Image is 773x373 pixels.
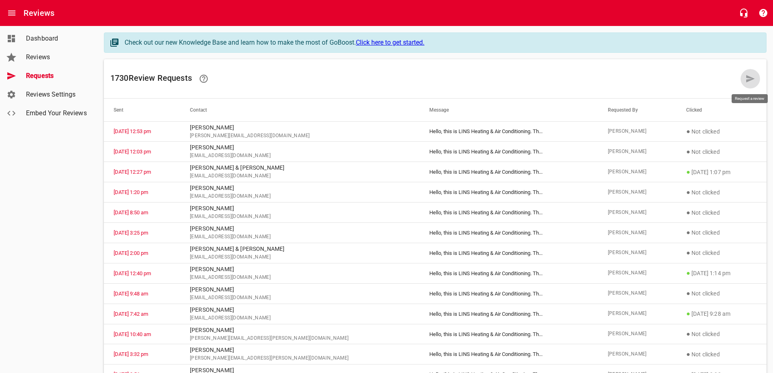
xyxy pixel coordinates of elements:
[24,6,54,19] h6: Reviews
[190,233,410,241] span: [EMAIL_ADDRESS][DOMAIN_NAME]
[190,143,410,152] p: [PERSON_NAME]
[676,99,767,121] th: Clicked
[686,127,757,136] p: Not clicked
[686,329,757,339] p: Not clicked
[114,351,148,357] a: [DATE] 3:32 pm
[608,168,667,176] span: [PERSON_NAME]
[686,289,690,297] span: ●
[114,250,148,256] a: [DATE] 2:00 pm
[686,229,690,236] span: ●
[608,127,667,136] span: [PERSON_NAME]
[190,253,410,261] span: [EMAIL_ADDRESS][DOMAIN_NAME]
[2,3,22,23] button: Open drawer
[190,326,410,334] p: [PERSON_NAME]
[420,223,598,243] td: Hello, this is LINS Heating & Air Conditioning. Th ...
[686,268,757,278] p: [DATE] 1:14 pm
[190,204,410,213] p: [PERSON_NAME]
[190,346,410,354] p: [PERSON_NAME]
[190,306,410,314] p: [PERSON_NAME]
[608,188,667,196] span: [PERSON_NAME]
[104,99,180,121] th: Sent
[190,285,410,294] p: [PERSON_NAME]
[190,123,410,132] p: [PERSON_NAME]
[420,283,598,304] td: Hello, this is LINS Heating & Air Conditioning. Th ...
[114,311,148,317] a: [DATE] 7:42 am
[608,229,667,237] span: [PERSON_NAME]
[686,209,690,216] span: ●
[26,52,88,62] span: Reviews
[686,188,757,197] p: Not clicked
[420,142,598,162] td: Hello, this is LINS Heating & Air Conditioning. Th ...
[114,291,148,297] a: [DATE] 9:48 am
[686,309,757,319] p: [DATE] 9:28 am
[190,314,410,322] span: [EMAIL_ADDRESS][DOMAIN_NAME]
[114,169,151,175] a: [DATE] 12:27 pm
[114,189,148,195] a: [DATE] 1:20 pm
[686,269,690,277] span: ●
[686,188,690,196] span: ●
[420,182,598,203] td: Hello, this is LINS Heating & Air Conditioning. Th ...
[190,184,410,192] p: [PERSON_NAME]
[686,127,690,135] span: ●
[190,334,410,343] span: [PERSON_NAME][EMAIL_ADDRESS][PERSON_NAME][DOMAIN_NAME]
[420,243,598,263] td: Hello, this is LINS Heating & Air Conditioning. Th ...
[190,152,410,160] span: [EMAIL_ADDRESS][DOMAIN_NAME]
[686,148,690,155] span: ●
[608,289,667,298] span: [PERSON_NAME]
[608,209,667,217] span: [PERSON_NAME]
[190,192,410,201] span: [EMAIL_ADDRESS][DOMAIN_NAME]
[608,310,667,318] span: [PERSON_NAME]
[26,90,88,99] span: Reviews Settings
[420,304,598,324] td: Hello, this is LINS Heating & Air Conditioning. Th ...
[420,324,598,344] td: Hello, this is LINS Heating & Air Conditioning. Th ...
[190,354,410,362] span: [PERSON_NAME][EMAIL_ADDRESS][PERSON_NAME][DOMAIN_NAME]
[420,263,598,283] td: Hello, this is LINS Heating & Air Conditioning. Th ...
[686,350,690,358] span: ●
[190,294,410,302] span: [EMAIL_ADDRESS][DOMAIN_NAME]
[686,208,757,218] p: Not clicked
[114,230,148,236] a: [DATE] 3:25 pm
[734,3,754,23] button: Live Chat
[686,168,690,176] span: ●
[686,248,757,258] p: Not clicked
[420,99,598,121] th: Message
[190,245,410,253] p: [PERSON_NAME] & [PERSON_NAME]
[114,128,151,134] a: [DATE] 12:53 pm
[420,203,598,223] td: Hello, this is LINS Heating & Air Conditioning. Th ...
[598,99,677,121] th: Requested By
[180,99,420,121] th: Contact
[754,3,773,23] button: Support Portal
[686,249,690,257] span: ●
[110,69,741,88] h6: 1730 Review Request s
[190,265,410,274] p: [PERSON_NAME]
[190,274,410,282] span: [EMAIL_ADDRESS][DOMAIN_NAME]
[356,39,424,46] a: Click here to get started.
[608,249,667,257] span: [PERSON_NAME]
[114,270,151,276] a: [DATE] 12:40 pm
[608,269,667,277] span: [PERSON_NAME]
[686,310,690,317] span: ●
[190,172,410,180] span: [EMAIL_ADDRESS][DOMAIN_NAME]
[686,289,757,298] p: Not clicked
[26,71,88,81] span: Requests
[420,162,598,182] td: Hello, this is LINS Heating & Air Conditioning. Th ...
[114,149,151,155] a: [DATE] 12:03 pm
[194,69,213,88] a: Learn how requesting reviews can improve your online presence
[608,350,667,358] span: [PERSON_NAME]
[114,331,151,337] a: [DATE] 10:40 am
[114,209,148,216] a: [DATE] 8:50 am
[26,108,88,118] span: Embed Your Reviews
[686,349,757,359] p: Not clicked
[190,164,410,172] p: [PERSON_NAME] & [PERSON_NAME]
[420,344,598,364] td: Hello, this is LINS Heating & Air Conditioning. Th ...
[686,167,757,177] p: [DATE] 1:07 pm
[686,228,757,237] p: Not clicked
[190,224,410,233] p: [PERSON_NAME]
[190,213,410,221] span: [EMAIL_ADDRESS][DOMAIN_NAME]
[686,330,690,338] span: ●
[125,38,758,47] div: Check out our new Knowledge Base and learn how to make the most of GoBoost.
[686,147,757,157] p: Not clicked
[608,330,667,338] span: [PERSON_NAME]
[190,132,410,140] span: [PERSON_NAME][EMAIL_ADDRESS][DOMAIN_NAME]
[26,34,88,43] span: Dashboard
